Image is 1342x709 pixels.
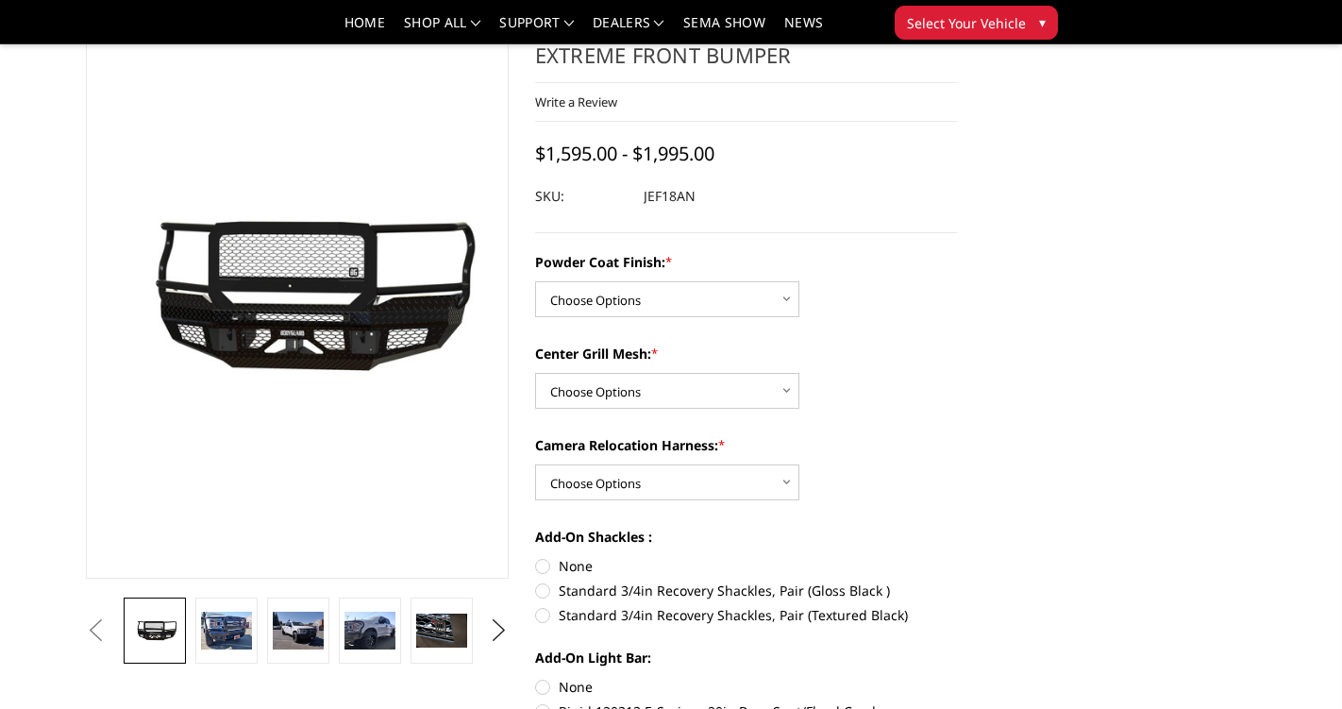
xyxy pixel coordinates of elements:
[416,614,467,648] img: 2018-2020 Ford F150 - FT Series - Extreme Front Bumper
[535,179,629,213] dt: SKU:
[535,648,958,667] label: Add-On Light Bar:
[535,581,958,600] label: Standard 3/4in Recovery Shackles, Pair (Gloss Black )
[344,16,385,43] a: Home
[535,344,958,363] label: Center Grill Mesh:
[593,16,664,43] a: Dealers
[404,16,480,43] a: shop all
[535,252,958,272] label: Powder Coat Finish:
[81,616,109,645] button: Previous
[535,605,958,625] label: Standard 3/4in Recovery Shackles, Pair (Textured Black)
[535,527,958,547] label: Add-On Shackles :
[535,93,617,110] a: Write a Review
[895,6,1058,40] button: Select Your Vehicle
[644,179,696,213] dd: JEF18AN
[784,16,823,43] a: News
[1039,12,1046,32] span: ▾
[86,12,509,579] a: 2018-2020 Ford F150 - FT Series - Extreme Front Bumper
[535,556,958,576] label: None
[907,13,1026,33] span: Select Your Vehicle
[344,612,395,650] img: 2018-2020 Ford F150 - FT Series - Extreme Front Bumper
[535,12,958,83] h1: [DATE]-[DATE] Ford F150 - FT Series - Extreme Front Bumper
[499,16,574,43] a: Support
[535,677,958,697] label: None
[273,612,324,650] img: 2018-2020 Ford F150 - FT Series - Extreme Front Bumper
[683,16,765,43] a: SEMA Show
[535,141,714,166] span: $1,595.00 - $1,995.00
[484,616,512,645] button: Next
[201,612,252,650] img: 2018-2020 Ford F150 - FT Series - Extreme Front Bumper
[535,435,958,455] label: Camera Relocation Harness:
